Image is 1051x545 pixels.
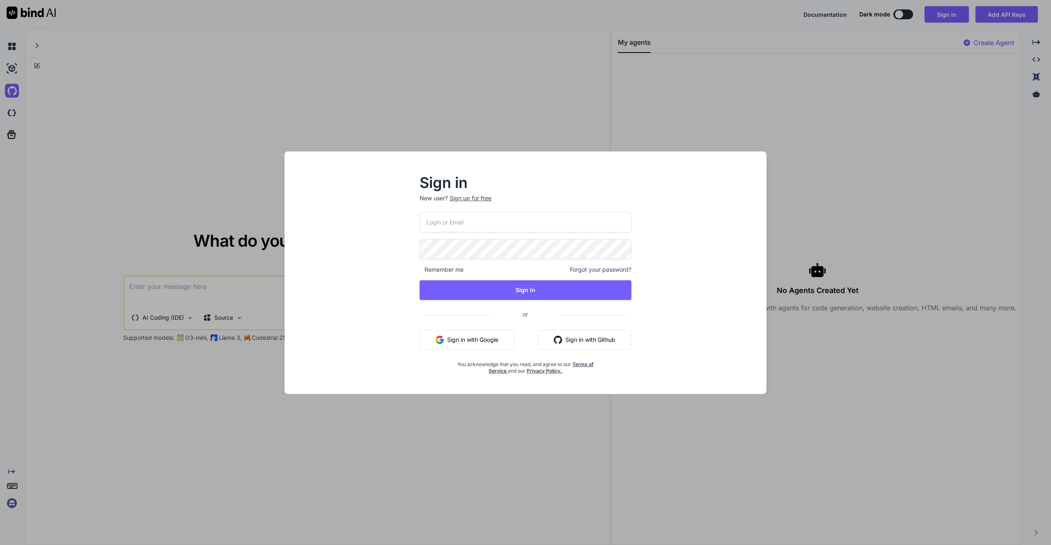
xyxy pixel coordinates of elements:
img: google [436,336,444,344]
span: Remember me [420,266,464,274]
input: Login or Email [420,212,631,232]
button: Sign In [420,280,631,300]
button: Sign in with Github [538,330,631,350]
a: Privacy Policy. [527,368,562,374]
div: You acknowledge that you read, and agree to our and our [455,356,596,374]
div: Sign up for free [450,194,491,202]
h2: Sign in [420,176,631,189]
a: Terms of Service [489,361,594,374]
img: github [554,336,562,344]
span: or [490,304,561,324]
span: Forgot your password? [570,266,631,274]
p: New user? [420,194,631,212]
button: Sign in with Google [420,330,514,350]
